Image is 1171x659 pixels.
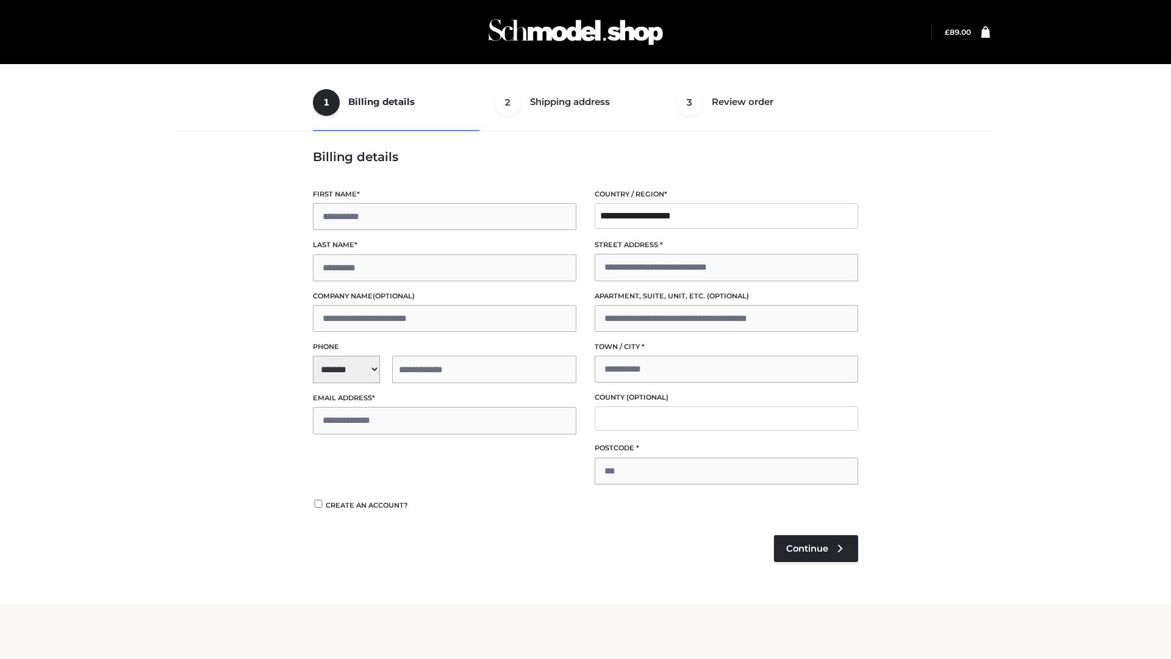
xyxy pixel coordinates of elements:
[313,290,576,302] label: Company name
[595,239,858,251] label: Street address
[313,149,858,164] h3: Billing details
[595,442,858,454] label: Postcode
[595,392,858,403] label: County
[945,27,971,37] bdi: 89.00
[313,239,576,251] label: Last name
[313,189,576,200] label: First name
[326,501,408,510] span: Create an account?
[774,535,858,562] a: Continue
[313,341,576,353] label: Phone
[595,341,858,353] label: Town / City
[945,27,971,37] a: £89.00
[373,292,415,300] span: (optional)
[707,292,749,300] span: (optional)
[313,392,576,404] label: Email address
[626,393,668,402] span: (optional)
[595,189,858,200] label: Country / Region
[313,500,324,508] input: Create an account?
[945,27,950,37] span: £
[484,8,667,56] img: Schmodel Admin 964
[786,543,828,554] span: Continue
[595,290,858,302] label: Apartment, suite, unit, etc.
